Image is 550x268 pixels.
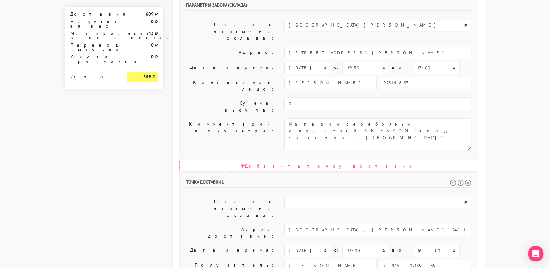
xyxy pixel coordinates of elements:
strong: 609 [146,11,154,17]
label: Комментарий для курьера: [181,118,280,150]
input: Имя [284,77,377,89]
div: Доставка [65,12,122,16]
label: Адрес: [181,47,280,59]
label: Вставить данные из склада: [181,19,280,44]
strong: 0 [151,42,154,48]
label: Сумма выкупа: [181,97,280,116]
strong: 0 [151,54,154,60]
label: Вставить данные из склада: [181,196,280,221]
label: Дата и время: [181,245,280,257]
div: Материальная ответственность [65,31,122,40]
div: Перевод выручки [65,43,122,52]
label: Дата и время: [181,62,280,74]
input: Телефон [379,77,471,89]
strong: 0 [151,19,154,24]
label: c: [334,245,340,256]
label: Контактное лицо: [181,77,280,95]
label: Адрес доставки: [181,224,280,242]
strong: 669 [143,74,151,80]
strong: 43 [148,30,154,36]
div: Open Intercom Messenger [528,246,543,261]
div: Услуги грузчиков [65,54,122,64]
label: до: [392,62,410,73]
div: Добавить точку доставки [179,161,478,171]
span: 1 [221,179,224,185]
div: Итого [70,72,117,79]
label: до: [392,245,410,256]
label: c: [334,62,340,73]
div: Наценка за вес [65,19,122,28]
h6: Точка доставки [186,179,471,188]
h6: Параметры забора (склада) [186,2,471,11]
